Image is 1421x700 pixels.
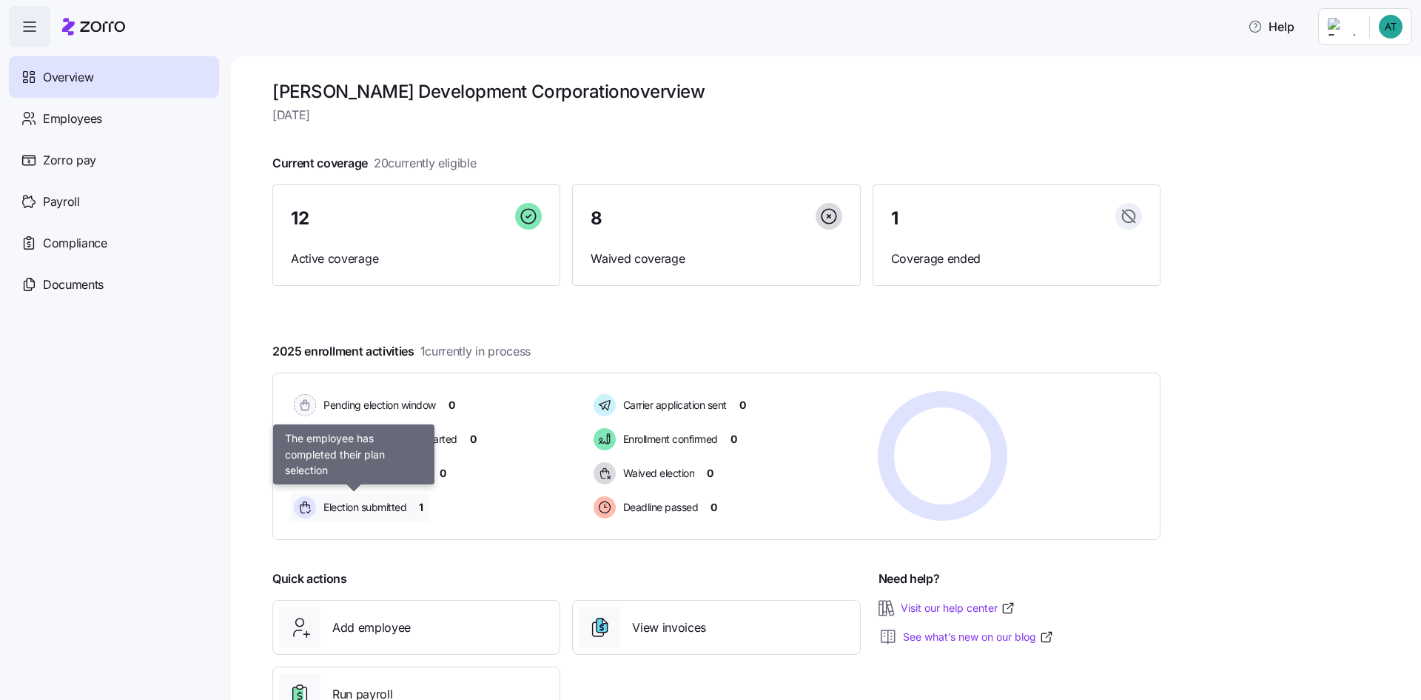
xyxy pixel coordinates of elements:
span: Need help? [879,570,940,588]
span: Payroll [43,193,80,211]
span: Enrollment confirmed [619,432,718,447]
span: Carrier application sent [619,398,727,413]
a: Overview [9,56,219,98]
a: Employees [9,98,219,139]
span: Quick actions [272,570,347,588]
span: 0 [449,398,455,413]
span: Current coverage [272,154,477,173]
h1: [PERSON_NAME] Development Corporation overview [272,80,1160,103]
span: Pending election window [319,398,436,413]
a: See what’s new on our blog [903,630,1054,644]
span: 0 [707,466,713,481]
a: Documents [9,264,219,305]
span: 1 currently in process [420,342,531,361]
span: 1 [419,500,423,515]
span: Waived election [619,466,695,481]
span: 20 currently eligible [374,154,477,173]
span: 2025 enrollment activities [272,342,531,361]
span: 8 [591,210,602,227]
a: Visit our help center [901,601,1015,616]
span: 12 [291,210,309,227]
span: View invoices [632,619,706,637]
span: 0 [470,432,477,447]
span: 0 [739,398,746,413]
span: Coverage ended [891,250,1142,268]
span: 0 [730,432,737,447]
span: 1 [891,210,898,227]
a: Payroll [9,181,219,222]
span: 0 [710,500,717,515]
span: Zorro pay [43,151,96,170]
button: Help [1236,12,1306,41]
span: Election submitted [319,500,406,515]
img: Employer logo [1328,18,1357,36]
span: Compliance [43,234,107,253]
a: Compliance [9,222,219,264]
a: Zorro pay [9,139,219,181]
span: Add employee [332,619,411,637]
span: Election active: Hasn't started [319,432,457,447]
span: Help [1248,18,1294,36]
span: Employees [43,110,102,128]
span: Documents [43,276,104,294]
span: [DATE] [272,106,1160,124]
span: Deadline passed [619,500,699,515]
span: Election active: Started [319,466,427,481]
span: Overview [43,68,93,87]
span: Waived coverage [591,250,841,268]
img: 442f5e65d994a4bef21d33eb85515bc9 [1379,15,1402,39]
span: 0 [440,466,446,481]
span: Active coverage [291,250,542,268]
